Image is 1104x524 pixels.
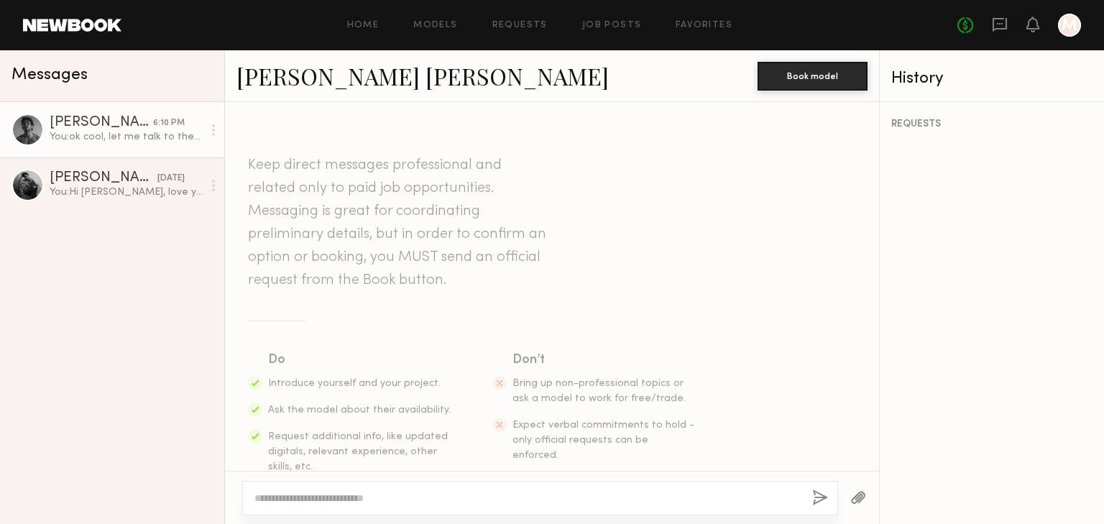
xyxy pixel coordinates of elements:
div: 6:10 PM [153,116,185,130]
span: Messages [11,67,88,83]
span: Introduce yourself and your project. [268,379,441,388]
div: [DATE] [157,172,185,185]
a: M [1058,14,1081,37]
a: Models [413,21,457,30]
div: History [891,70,1092,87]
span: Bring up non-professional topics or ask a model to work for free/trade. [512,379,686,403]
div: You: Hi [PERSON_NAME], love your portfolio and wanted to see if you'd have any interest in modeli... [50,185,203,199]
div: Don’t [512,350,696,370]
div: [PERSON_NAME] [50,171,157,185]
a: Book model [758,69,868,81]
span: Ask the model about their availability. [268,405,451,415]
span: Request additional info, like updated digitals, relevant experience, other skills, etc. [268,432,448,472]
a: Home [347,21,379,30]
a: Favorites [676,21,732,30]
a: [PERSON_NAME] [PERSON_NAME] [236,60,609,91]
a: Job Posts [582,21,642,30]
div: You: ok cool, let me talk to the photographer and i'll get back to you [50,130,203,144]
div: [PERSON_NAME] [PERSON_NAME] [50,116,153,130]
a: Requests [492,21,548,30]
button: Book model [758,62,868,91]
span: Expect verbal commitments to hold - only official requests can be enforced. [512,420,694,460]
div: REQUESTS [891,119,1092,129]
header: Keep direct messages professional and related only to paid job opportunities. Messaging is great ... [248,154,550,292]
div: Do [268,350,452,370]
